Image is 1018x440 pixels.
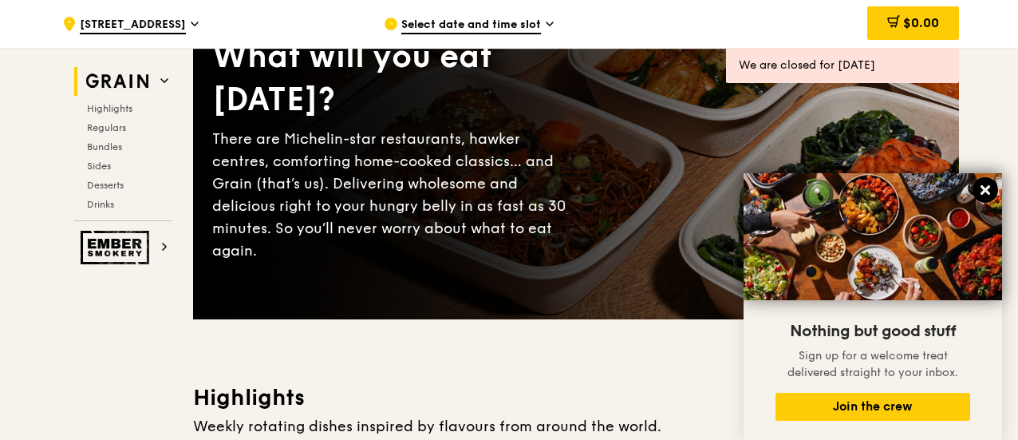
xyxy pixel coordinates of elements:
[81,231,154,264] img: Ember Smokery web logo
[87,141,122,153] span: Bundles
[87,199,114,210] span: Drinks
[401,17,541,34] span: Select date and time slot
[775,393,970,421] button: Join the crew
[87,180,124,191] span: Desserts
[973,177,998,203] button: Close
[193,383,959,412] h3: Highlights
[212,35,576,121] div: What will you eat [DATE]?
[903,15,939,30] span: $0.00
[790,322,956,341] span: Nothing but good stuff
[193,415,959,438] div: Weekly rotating dishes inspired by flavours from around the world.
[739,57,946,73] div: We are closed for [DATE]
[81,67,154,96] img: Grain web logo
[212,128,576,262] div: There are Michelin-star restaurants, hawker centres, comforting home-cooked classics… and Grain (...
[744,173,1002,300] img: DSC07876-Edit02-Large.jpeg
[87,103,132,114] span: Highlights
[787,349,958,379] span: Sign up for a welcome treat delivered straight to your inbox.
[80,17,186,34] span: [STREET_ADDRESS]
[87,122,126,133] span: Regulars
[87,161,111,172] span: Sides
